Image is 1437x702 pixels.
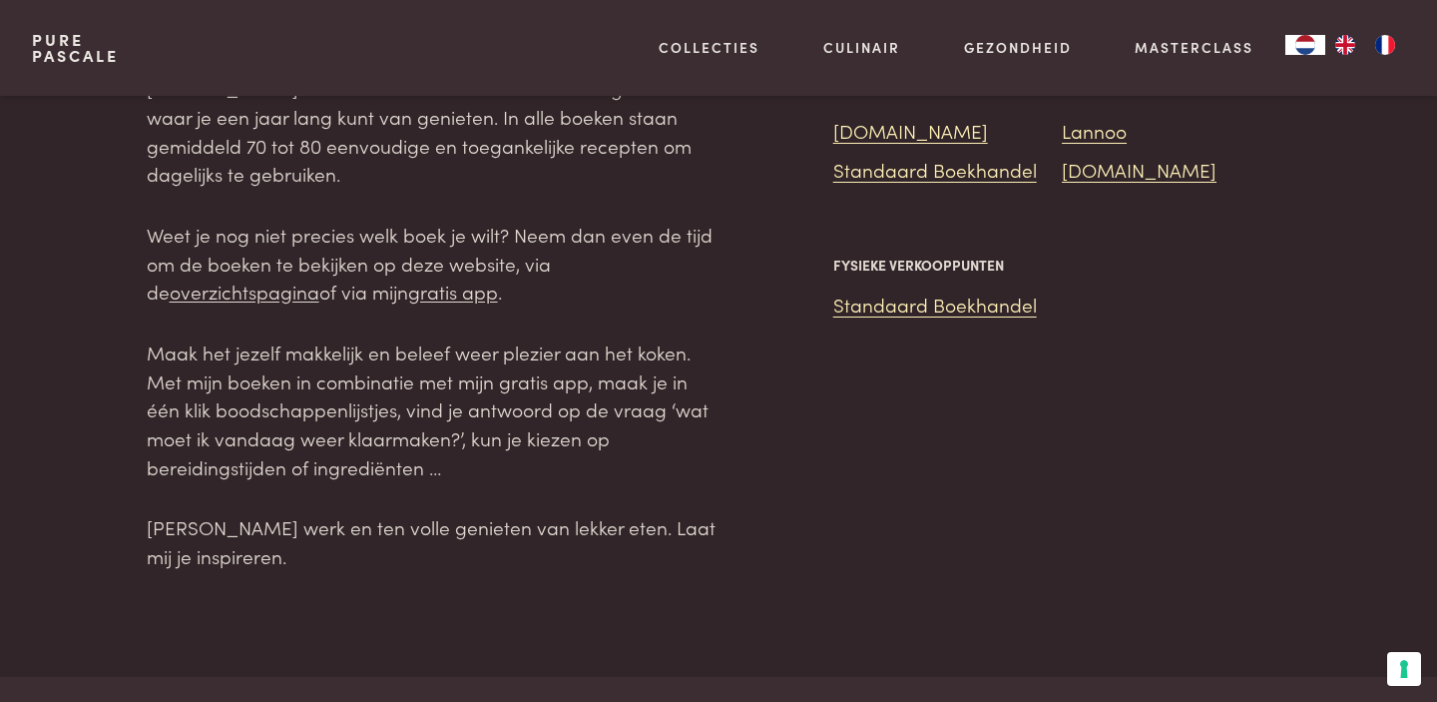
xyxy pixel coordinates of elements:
a: FR [1365,35,1405,55]
a: [DOMAIN_NAME] [1062,156,1216,183]
a: Lannoo [1062,117,1127,144]
a: overzichtspagina [170,278,319,305]
span: Fysieke verkooppunten [833,255,1004,276]
a: Gezondheid [964,37,1072,58]
p: Weet je nog niet precies welk boek je wilt? Neem dan even de tijd om de boeken te bekijken op dez... [147,221,718,307]
ul: Language list [1325,35,1405,55]
a: [DOMAIN_NAME] [833,117,988,144]
div: Language [1285,35,1325,55]
a: Collecties [659,37,759,58]
a: NL [1285,35,1325,55]
a: Standaard Boekhandel [833,291,1037,318]
a: Masterclass [1135,37,1253,58]
a: Culinair [823,37,900,58]
a: PurePascale [32,32,119,64]
button: Uw voorkeuren voor toestemming voor trackingtechnologieën [1387,652,1421,686]
a: Standaard Boekhandel [833,156,1037,183]
a: gratis app [408,278,498,305]
aside: Language selected: Nederlands [1285,35,1405,55]
p: [PERSON_NAME] of anderen met een kookboek. Een geschenk waar je een jaar lang kunt van genieten. ... [147,74,718,189]
p: Maak het jezelf makkelijk en beleef weer plezier aan het koken. Met mijn boeken in combinatie met... [147,339,718,481]
p: [PERSON_NAME] werk en ten volle genieten van lekker eten. Laat mij je inspireren. [147,513,718,570]
a: EN [1325,35,1365,55]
